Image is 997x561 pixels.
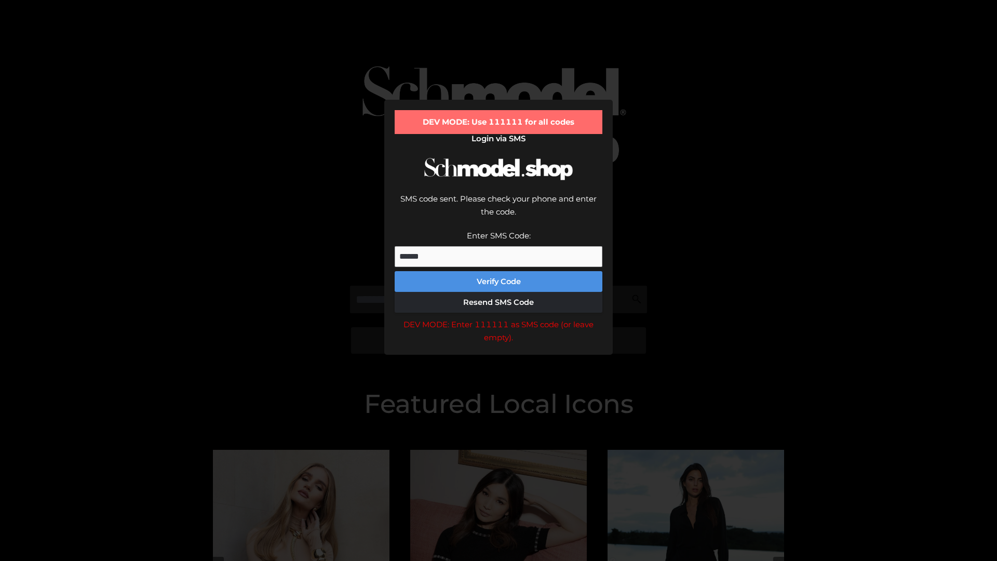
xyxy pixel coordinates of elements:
div: DEV MODE: Enter 111111 as SMS code (or leave empty). [395,318,602,344]
div: DEV MODE: Use 111111 for all codes [395,110,602,134]
button: Resend SMS Code [395,292,602,313]
div: SMS code sent. Please check your phone and enter the code. [395,192,602,229]
h2: Login via SMS [395,134,602,143]
img: Schmodel Logo [421,149,576,190]
button: Verify Code [395,271,602,292]
label: Enter SMS Code: [467,231,531,241]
